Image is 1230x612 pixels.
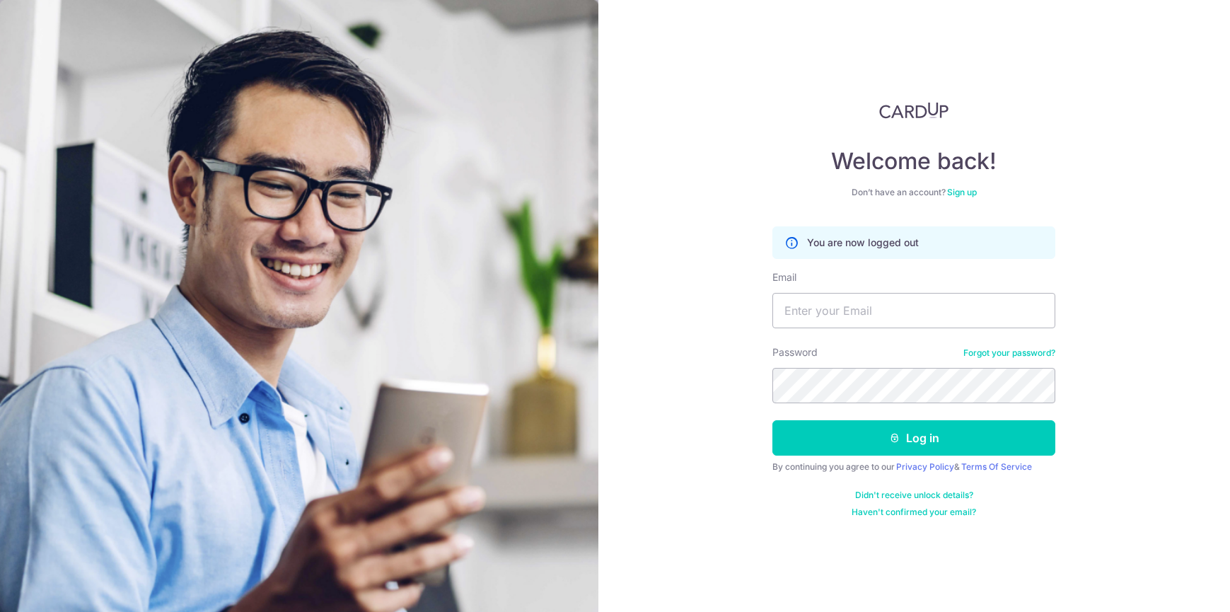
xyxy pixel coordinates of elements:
[772,345,818,359] label: Password
[852,507,976,518] a: Haven't confirmed your email?
[772,187,1055,198] div: Don’t have an account?
[896,461,954,472] a: Privacy Policy
[807,236,919,250] p: You are now logged out
[772,147,1055,175] h4: Welcome back!
[963,347,1055,359] a: Forgot your password?
[879,102,948,119] img: CardUp Logo
[772,420,1055,456] button: Log in
[855,490,973,501] a: Didn't receive unlock details?
[772,270,796,284] label: Email
[772,461,1055,473] div: By continuing you agree to our &
[947,187,977,197] a: Sign up
[961,461,1032,472] a: Terms Of Service
[772,293,1055,328] input: Enter your Email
